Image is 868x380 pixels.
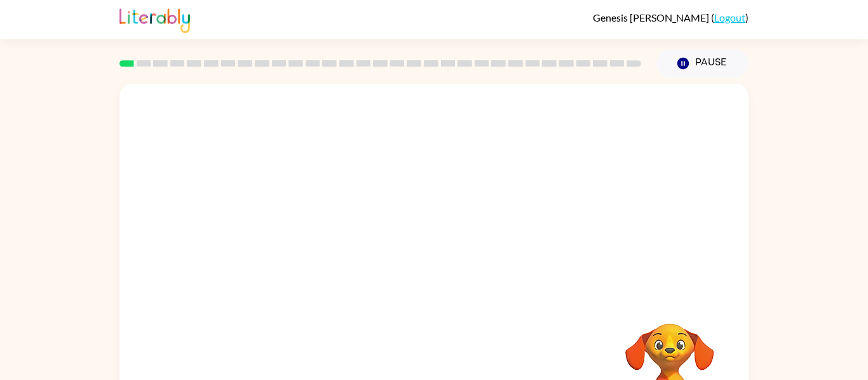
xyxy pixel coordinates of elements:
span: Genesis [PERSON_NAME] [593,11,711,23]
button: Pause [656,49,749,78]
a: Logout [714,11,745,23]
img: Literably [119,5,190,33]
div: ( ) [593,11,749,23]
